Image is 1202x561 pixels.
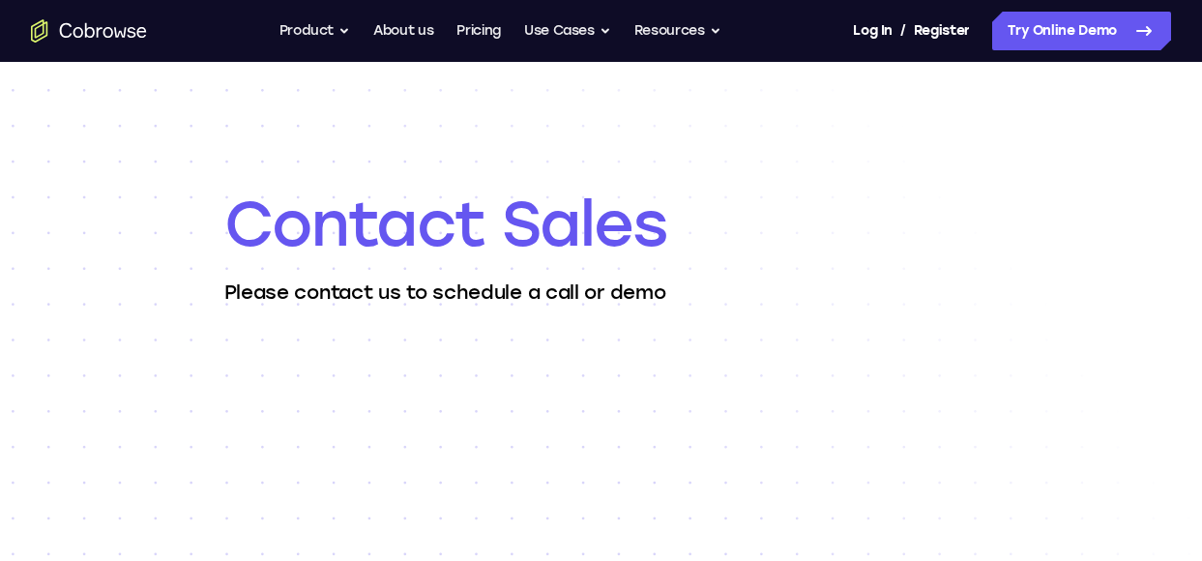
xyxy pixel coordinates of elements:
[31,19,147,43] a: Go to the home page
[373,12,433,50] a: About us
[279,12,351,50] button: Product
[853,12,892,50] a: Log In
[992,12,1171,50] a: Try Online Demo
[224,186,979,263] h1: Contact Sales
[224,352,979,497] iframe: Form 0
[914,12,970,50] a: Register
[524,12,611,50] button: Use Cases
[456,12,501,50] a: Pricing
[900,19,906,43] span: /
[224,279,979,306] p: Please contact us to schedule a call or demo
[634,12,721,50] button: Resources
